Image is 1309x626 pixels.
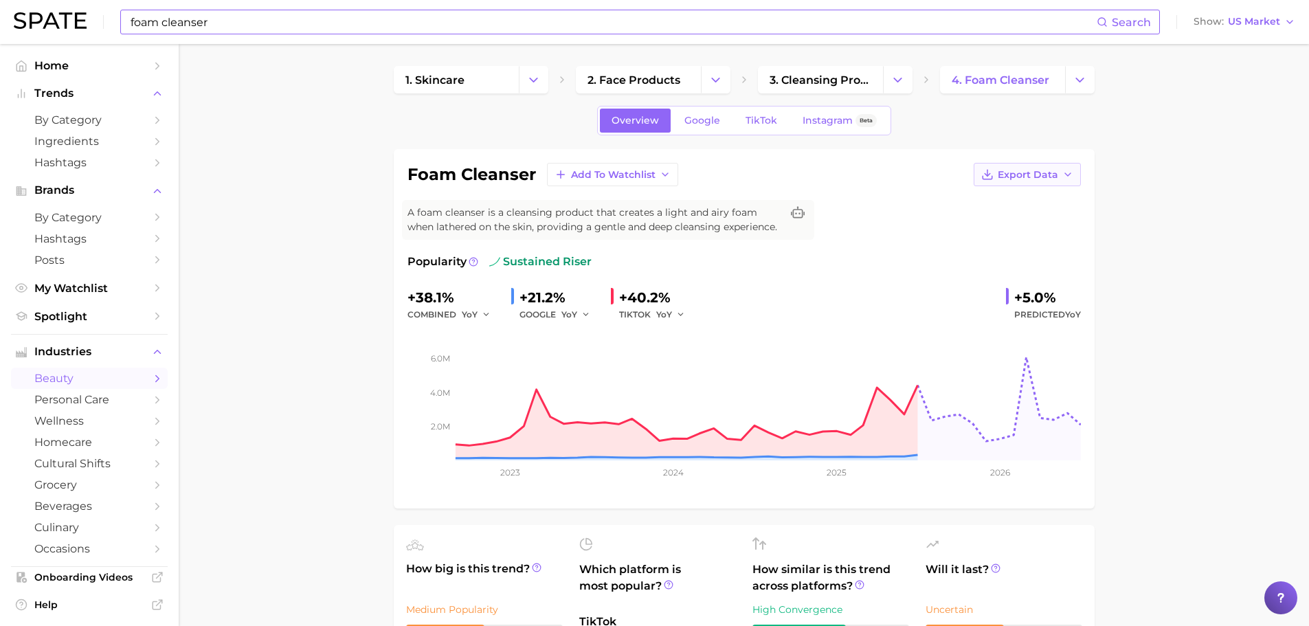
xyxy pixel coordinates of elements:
[406,561,563,594] span: How big is this trend?
[34,310,144,323] span: Spotlight
[11,249,168,271] a: Posts
[34,184,144,197] span: Brands
[11,389,168,410] a: personal care
[989,467,1009,478] tspan: 2026
[34,282,144,295] span: My Watchlist
[34,478,144,491] span: grocery
[752,601,909,618] div: High Convergence
[11,83,168,104] button: Trends
[1112,16,1151,29] span: Search
[803,115,853,126] span: Instagram
[34,346,144,358] span: Industries
[11,567,168,588] a: Onboarding Videos
[129,10,1097,34] input: Search here for a brand, industry, or ingredient
[656,309,672,320] span: YoY
[11,306,168,327] a: Spotlight
[11,180,168,201] button: Brands
[34,436,144,449] span: homecare
[746,115,777,126] span: TikTok
[1065,66,1095,93] button: Change Category
[11,453,168,474] a: cultural shifts
[34,135,144,148] span: Ingredients
[34,254,144,267] span: Posts
[11,228,168,249] a: Hashtags
[561,306,591,323] button: YoY
[1014,287,1081,309] div: +5.0%
[34,521,144,534] span: culinary
[656,306,686,323] button: YoY
[11,474,168,495] a: grocery
[770,74,871,87] span: 3. cleansing products
[1190,13,1299,31] button: ShowUS Market
[571,169,656,181] span: Add to Watchlist
[998,169,1058,181] span: Export Data
[34,542,144,555] span: occasions
[11,152,168,173] a: Hashtags
[673,109,732,133] a: Google
[11,432,168,453] a: homecare
[34,414,144,427] span: wellness
[684,115,720,126] span: Google
[407,287,500,309] div: +38.1%
[34,113,144,126] span: by Category
[926,561,1082,594] span: Will it last?
[11,55,168,76] a: Home
[974,163,1081,186] button: Export Data
[34,59,144,72] span: Home
[752,561,909,594] span: How similar is this trend across platforms?
[1014,306,1081,323] span: Predicted
[1194,18,1224,25] span: Show
[406,601,563,618] div: Medium Popularity
[11,207,168,228] a: by Category
[619,306,695,323] div: TIKTOK
[462,309,478,320] span: YoY
[34,457,144,470] span: cultural shifts
[11,342,168,362] button: Industries
[600,109,671,133] a: Overview
[952,74,1049,87] span: 4. foam cleanser
[11,410,168,432] a: wellness
[34,393,144,406] span: personal care
[34,156,144,169] span: Hashtags
[940,66,1065,93] a: 4. foam cleanser
[11,517,168,538] a: culinary
[588,74,680,87] span: 2. face products
[394,66,519,93] a: 1. skincare
[405,74,465,87] span: 1. skincare
[519,66,548,93] button: Change Category
[500,467,519,478] tspan: 2023
[576,66,701,93] a: 2. face products
[407,205,781,234] span: A foam cleanser is a cleansing product that creates a light and airy foam when lathered on the sk...
[34,500,144,513] span: beverages
[519,306,600,323] div: GOOGLE
[34,211,144,224] span: by Category
[489,256,500,267] img: sustained riser
[1065,309,1081,320] span: YoY
[926,601,1082,618] div: Uncertain
[14,12,87,29] img: SPATE
[11,495,168,517] a: beverages
[11,109,168,131] a: by Category
[579,561,736,607] span: Which platform is most popular?
[407,254,467,270] span: Popularity
[758,66,883,93] a: 3. cleansing products
[34,599,144,611] span: Help
[34,232,144,245] span: Hashtags
[34,372,144,385] span: beauty
[561,309,577,320] span: YoY
[11,594,168,615] a: Help
[662,467,683,478] tspan: 2024
[11,131,168,152] a: Ingredients
[34,87,144,100] span: Trends
[407,306,500,323] div: combined
[701,66,730,93] button: Change Category
[462,306,491,323] button: YoY
[860,115,873,126] span: Beta
[619,287,695,309] div: +40.2%
[11,368,168,389] a: beauty
[11,538,168,559] a: occasions
[827,467,847,478] tspan: 2025
[883,66,913,93] button: Change Category
[519,287,600,309] div: +21.2%
[34,571,144,583] span: Onboarding Videos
